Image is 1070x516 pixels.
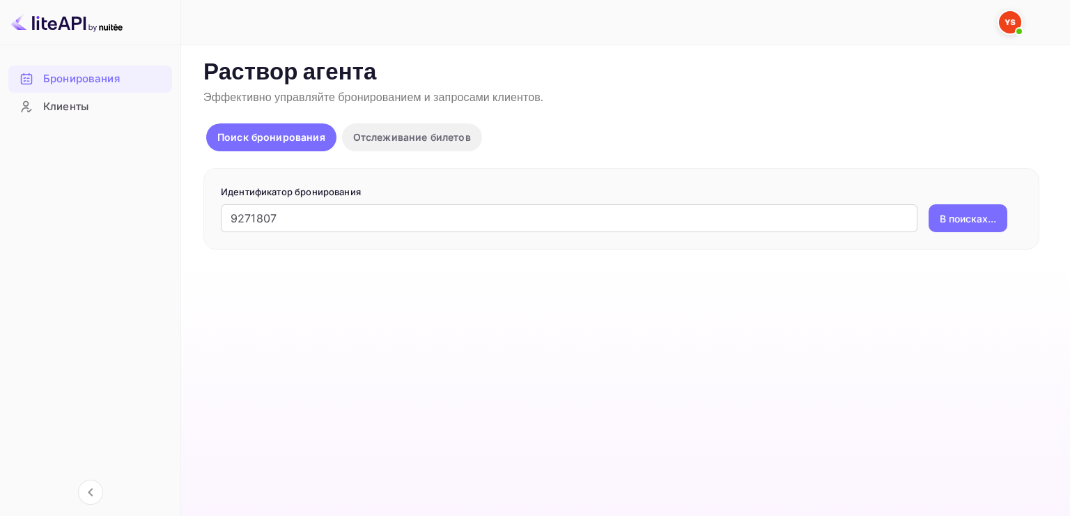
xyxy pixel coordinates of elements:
ya-tr-span: Бронирования [43,71,120,87]
input: Введите идентификатор бронирования (например, 63782194) [221,204,917,232]
ya-tr-span: Клиенты [43,99,88,115]
a: Бронирования [8,66,172,91]
ya-tr-span: Идентификатор бронирования [221,186,361,197]
a: Клиенты [8,93,172,119]
div: Клиенты [8,93,172,121]
img: Служба Поддержки Яндекса [999,11,1021,33]
img: Логотип LiteAPI [11,11,123,33]
button: В поисках... [929,204,1007,232]
button: Свернуть навигацию [78,480,103,505]
ya-tr-span: Отслеживание билетов [353,131,471,143]
ya-tr-span: Эффективно управляйте бронированием и запросами клиентов. [203,91,543,105]
div: Бронирования [8,66,172,93]
ya-tr-span: Поиск бронирования [217,131,325,143]
ya-tr-span: В поисках... [940,211,996,226]
ya-tr-span: Раствор агента [203,58,377,88]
